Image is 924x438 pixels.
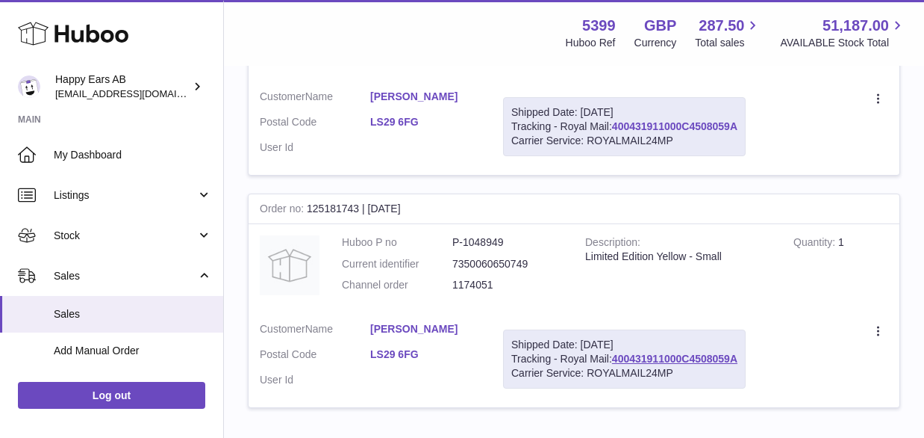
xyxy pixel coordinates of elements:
[452,235,563,250] dd: P-1048949
[342,257,452,271] dt: Current identifier
[634,36,677,50] div: Currency
[18,75,40,98] img: 3pl@happyearsearplugs.com
[612,120,737,132] a: 400431911000C4508059A
[370,348,481,362] a: LS29 6FG
[260,90,305,102] span: Customer
[511,366,737,380] div: Carrier Service: ROYALMAIL24MP
[18,382,205,409] a: Log out
[260,115,370,133] dt: Postal Code
[370,90,481,104] a: [PERSON_NAME]
[585,236,640,252] strong: Description
[503,97,746,156] div: Tracking - Royal Mail:
[54,188,196,203] span: Listings
[782,224,899,312] td: 1
[54,229,196,243] span: Stock
[612,353,737,365] a: 400431911000C4508059A
[822,16,889,36] span: 51,187.00
[370,115,481,129] a: LS29 6FG
[55,87,219,99] span: [EMAIL_ADDRESS][DOMAIN_NAME]
[260,348,370,365] dt: Postal Code
[54,148,212,162] span: My Dashboard
[780,36,906,50] span: AVAILABLE Stock Total
[54,344,212,358] span: Add Manual Order
[566,36,616,50] div: Huboo Ref
[585,250,771,264] div: Limited Edition Yellow - Small
[780,16,906,50] a: 51,187.00 AVAILABLE Stock Total
[55,73,190,101] div: Happy Ears AB
[644,16,676,36] strong: GBP
[260,373,370,387] dt: User Id
[452,278,563,292] dd: 1174051
[54,307,212,321] span: Sales
[503,330,746,389] div: Tracking - Royal Mail:
[511,105,737,120] div: Shipped Date: [DATE]
[260,322,370,340] dt: Name
[260,203,307,218] strong: Order no
[695,16,761,50] a: 287.50 Total sales
[695,36,761,50] span: Total sales
[793,236,838,252] strong: Quantity
[260,235,319,295] img: no-photo.jpg
[260,323,305,335] span: Customer
[452,257,563,271] dd: 7350060650749
[511,134,737,148] div: Carrier Service: ROYALMAIL24MP
[370,322,481,336] a: [PERSON_NAME]
[511,338,737,352] div: Shipped Date: [DATE]
[582,16,616,36] strong: 5399
[249,194,899,224] div: 125181743 | [DATE]
[54,269,196,283] span: Sales
[342,235,452,250] dt: Huboo P no
[342,278,452,292] dt: Channel order
[260,141,370,155] dt: User Id
[699,16,744,36] span: 287.50
[260,90,370,108] dt: Name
